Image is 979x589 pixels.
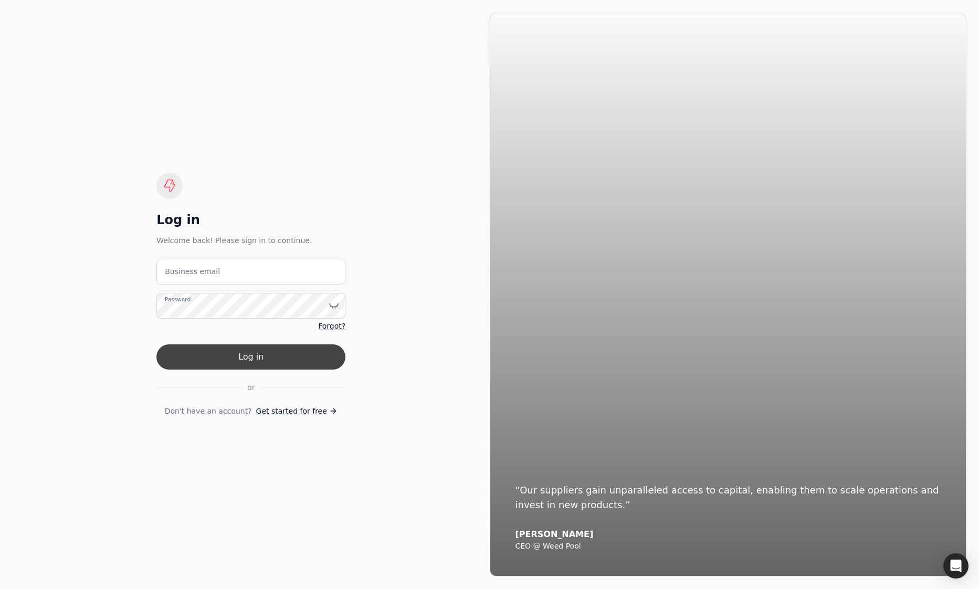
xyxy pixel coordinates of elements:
span: Get started for free [256,406,327,417]
div: Open Intercom Messenger [943,553,969,579]
span: Don't have an account? [165,406,252,417]
div: Log in [156,212,345,228]
label: Password [165,295,191,303]
div: “Our suppliers gain unparalleled access to capital, enabling them to scale operations and invest ... [515,483,941,512]
div: [PERSON_NAME] [515,529,941,540]
a: Forgot? [318,321,345,332]
span: or [247,382,255,393]
button: Log in [156,344,345,370]
a: Get started for free [256,406,338,417]
label: Business email [165,266,220,277]
div: Welcome back! Please sign in to continue. [156,235,345,246]
div: CEO @ Weed Pool [515,542,941,551]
